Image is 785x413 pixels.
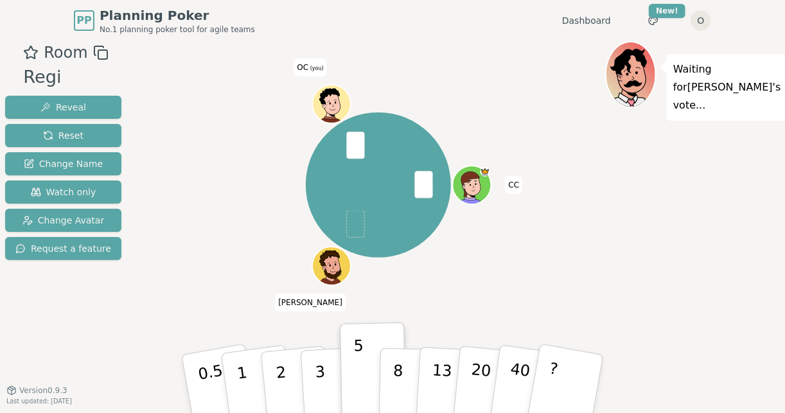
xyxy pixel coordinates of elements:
button: Request a feature [5,237,121,260]
button: Version0.9.3 [6,385,67,396]
button: Change Name [5,152,121,175]
span: Watch only [31,186,96,198]
button: Watch only [5,180,121,204]
div: New! [649,4,685,18]
span: CC is the host [480,167,490,177]
span: Version 0.9.3 [19,385,67,396]
button: Reveal [5,96,121,119]
a: PPPlanning PokerNo.1 planning poker tool for agile teams [74,6,255,35]
button: Click to change your avatar [313,86,349,122]
span: No.1 planning poker tool for agile teams [100,24,255,35]
span: Change Name [24,157,103,170]
button: O [691,10,711,31]
span: Planning Poker [100,6,255,24]
span: (you) [308,66,324,71]
button: Change Avatar [5,209,121,232]
button: New! [642,9,665,32]
p: Waiting for [PERSON_NAME] 's vote... [673,60,781,114]
button: Add as favourite [23,41,39,64]
span: Reset [43,129,84,142]
span: Click to change your name [294,58,326,76]
span: Click to change your name [506,176,523,194]
span: Click to change your name [275,294,346,312]
span: Request a feature [15,242,111,255]
a: Dashboard [562,14,611,27]
span: Change Avatar [22,214,105,227]
span: PP [76,13,91,28]
button: Reset [5,124,121,147]
span: Last updated: [DATE] [6,398,72,405]
div: Regi [23,64,108,91]
p: 5 [354,337,365,406]
span: Room [44,41,87,64]
span: Reveal [40,101,86,114]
